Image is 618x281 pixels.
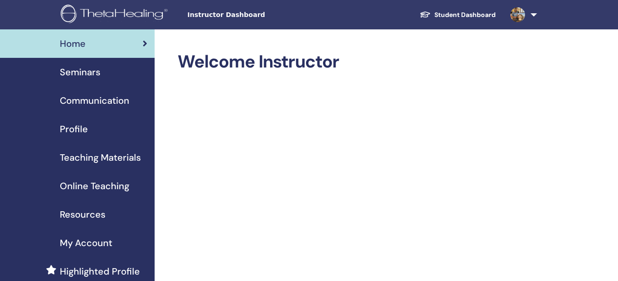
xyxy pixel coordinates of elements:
[510,7,525,22] img: default.jpg
[61,5,171,25] img: logo.png
[60,208,105,221] span: Resources
[60,37,86,51] span: Home
[60,122,88,136] span: Profile
[60,94,129,107] span: Communication
[187,10,325,20] span: Instructor Dashboard
[60,179,129,193] span: Online Teaching
[60,264,140,278] span: Highlighted Profile
[60,151,141,164] span: Teaching Materials
[178,51,535,73] h2: Welcome Instructor
[420,11,431,18] img: graduation-cap-white.svg
[60,65,100,79] span: Seminars
[412,6,503,23] a: Student Dashboard
[60,236,112,250] span: My Account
